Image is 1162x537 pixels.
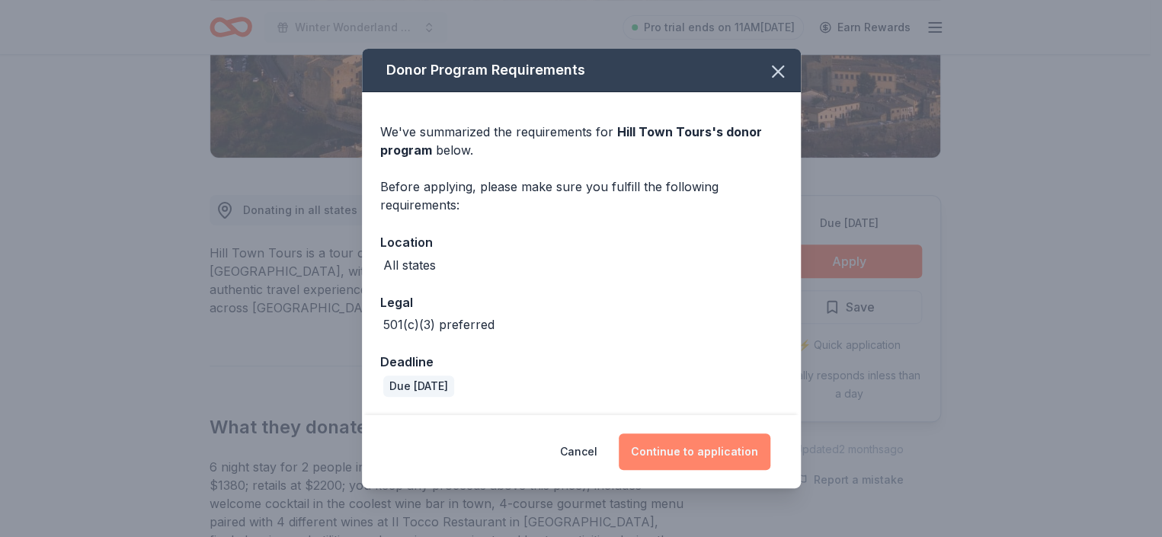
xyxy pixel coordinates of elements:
[383,376,454,397] div: Due [DATE]
[380,292,783,312] div: Legal
[560,433,597,470] button: Cancel
[383,256,436,274] div: All states
[380,232,783,252] div: Location
[380,352,783,372] div: Deadline
[380,123,783,159] div: We've summarized the requirements for below.
[362,49,801,92] div: Donor Program Requirements
[619,433,770,470] button: Continue to application
[380,177,783,214] div: Before applying, please make sure you fulfill the following requirements:
[383,315,495,334] div: 501(c)(3) preferred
